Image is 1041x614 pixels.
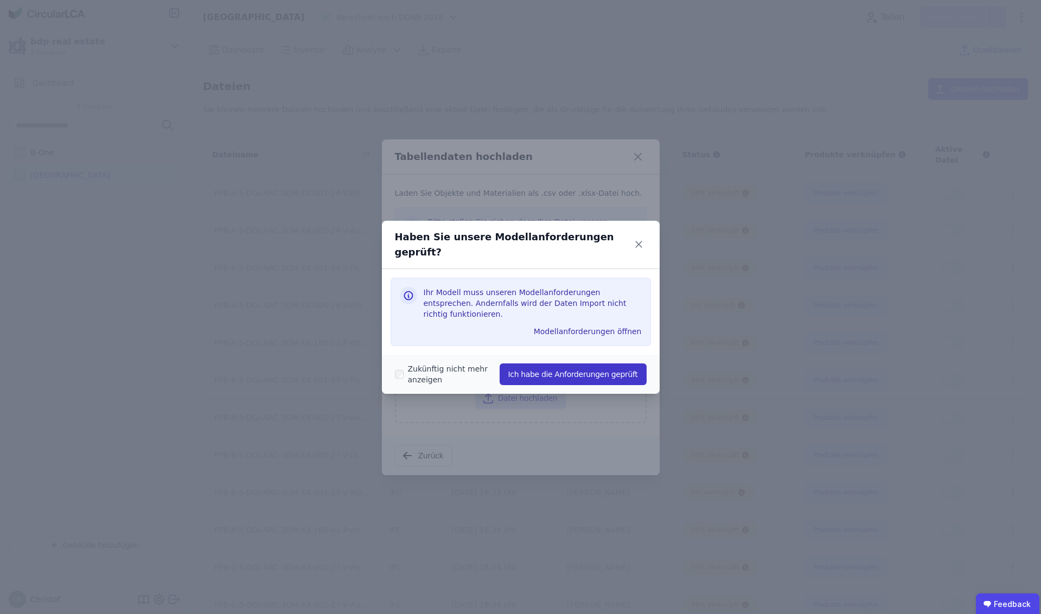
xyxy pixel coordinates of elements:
[395,229,631,260] div: Haben Sie unsere Modellanforderungen geprüft?
[500,363,647,385] button: Ich habe die Anforderungen geprüft
[404,363,500,385] label: Zukünftig nicht mehr anzeigen
[424,287,642,319] h3: Ihr Modell muss unseren Modellanforderungen entsprechen. Andernfalls wird der Daten Import nicht ...
[529,323,646,340] button: Modellanforderungen öffnen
